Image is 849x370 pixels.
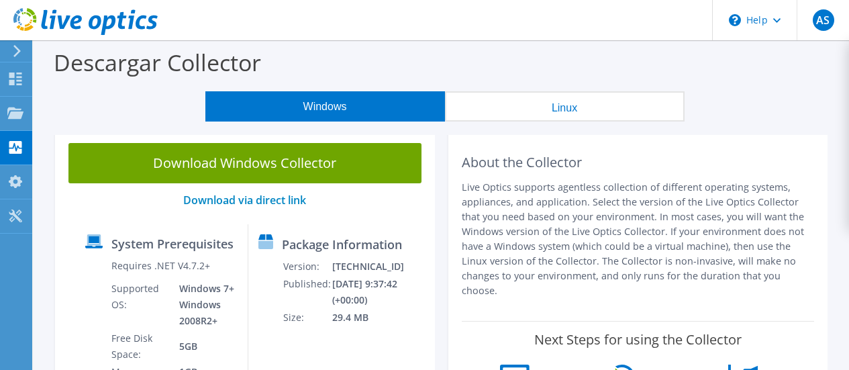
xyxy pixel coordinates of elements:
[283,309,332,326] td: Size:
[111,330,170,363] td: Free Disk Space:
[111,280,170,330] td: Supported OS:
[729,14,741,26] svg: \n
[332,309,429,326] td: 29.4 MB
[332,258,429,275] td: [TECHNICAL_ID]
[462,180,815,298] p: Live Optics supports agentless collection of different operating systems, appliances, and applica...
[462,154,815,171] h2: About the Collector
[205,91,445,122] button: Windows
[283,275,332,309] td: Published:
[332,275,429,309] td: [DATE] 9:37:42 (+00:00)
[169,330,237,363] td: 5GB
[111,259,210,273] label: Requires .NET V4.7.2+
[111,237,234,250] label: System Prerequisites
[813,9,834,31] span: AS
[169,280,237,330] td: Windows 7+ Windows 2008R2+
[534,332,742,348] label: Next Steps for using the Collector
[68,143,421,183] a: Download Windows Collector
[54,47,261,78] label: Descargar Collector
[445,91,685,122] button: Linux
[282,238,402,251] label: Package Information
[283,258,332,275] td: Version:
[183,193,306,207] a: Download via direct link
